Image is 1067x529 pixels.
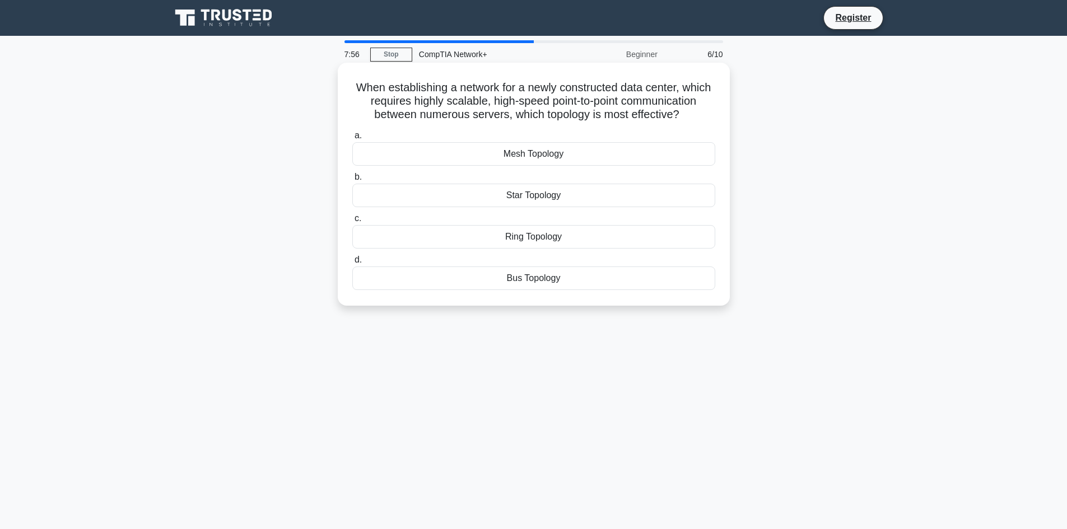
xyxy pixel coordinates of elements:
h5: When establishing a network for a newly constructed data center, which requires highly scalable, ... [351,81,716,122]
div: Bus Topology [352,266,715,290]
div: Ring Topology [352,225,715,249]
a: Register [828,11,878,25]
span: d. [355,255,362,264]
div: Beginner [566,43,664,65]
span: a. [355,130,362,140]
div: 6/10 [664,43,730,65]
div: CompTIA Network+ [412,43,566,65]
div: 7:56 [338,43,370,65]
span: c. [355,213,361,223]
div: Mesh Topology [352,142,715,166]
span: b. [355,172,362,181]
a: Stop [370,48,412,62]
div: Star Topology [352,184,715,207]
